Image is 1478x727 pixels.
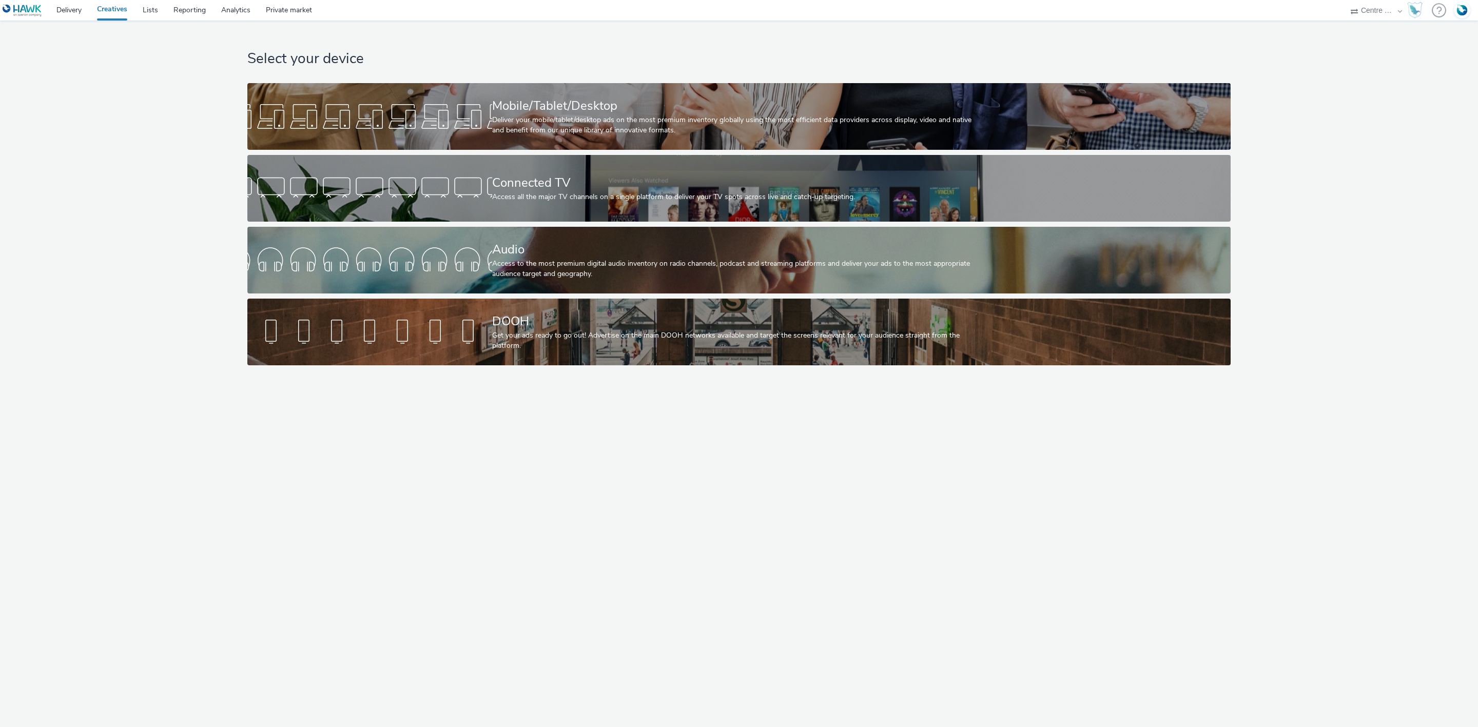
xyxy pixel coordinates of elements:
[492,330,982,351] div: Get your ads ready to go out! Advertise on the main DOOH networks available and target the screen...
[492,115,982,136] div: Deliver your mobile/tablet/desktop ads on the most premium inventory globally using the most effi...
[492,192,982,202] div: Access all the major TV channels on a single platform to deliver your TV spots across live and ca...
[492,312,982,330] div: DOOH
[247,83,1230,150] a: Mobile/Tablet/DesktopDeliver your mobile/tablet/desktop ads on the most premium inventory globall...
[492,259,982,280] div: Access to the most premium digital audio inventory on radio channels, podcast and streaming platf...
[247,299,1230,365] a: DOOHGet your ads ready to go out! Advertise on the main DOOH networks available and target the sc...
[492,241,982,259] div: Audio
[492,97,982,115] div: Mobile/Tablet/Desktop
[247,155,1230,222] a: Connected TVAccess all the major TV channels on a single platform to deliver your TV spots across...
[492,174,982,192] div: Connected TV
[247,49,1230,69] h1: Select your device
[1454,3,1470,18] img: Account FR
[1407,2,1427,18] a: Hawk Academy
[3,4,42,17] img: undefined Logo
[1407,2,1423,18] img: Hawk Academy
[247,227,1230,293] a: AudioAccess to the most premium digital audio inventory on radio channels, podcast and streaming ...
